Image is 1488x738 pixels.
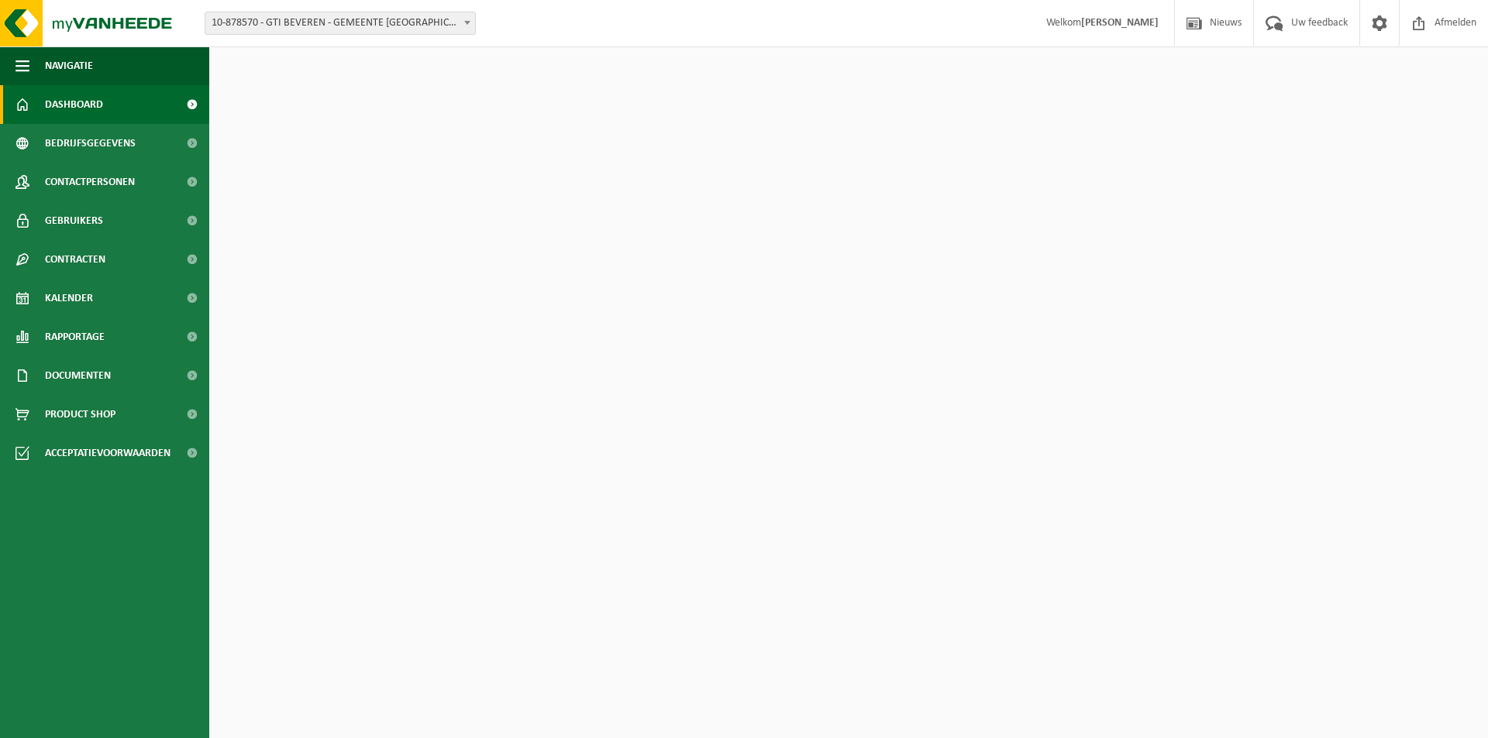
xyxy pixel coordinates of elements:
span: Rapportage [45,318,105,356]
span: 10-878570 - GTI BEVEREN - GEMEENTE BEVEREN - KOSTENPLAATS 9 - BEVEREN-WAAS [205,12,475,34]
span: Documenten [45,356,111,395]
span: Bedrijfsgegevens [45,124,136,163]
span: Contactpersonen [45,163,135,201]
span: Kalender [45,279,93,318]
span: 10-878570 - GTI BEVEREN - GEMEENTE BEVEREN - KOSTENPLAATS 9 - BEVEREN-WAAS [205,12,476,35]
span: Product Shop [45,395,115,434]
span: Navigatie [45,46,93,85]
span: Gebruikers [45,201,103,240]
span: Contracten [45,240,105,279]
strong: [PERSON_NAME] [1081,17,1159,29]
span: Dashboard [45,85,103,124]
span: Acceptatievoorwaarden [45,434,170,472]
